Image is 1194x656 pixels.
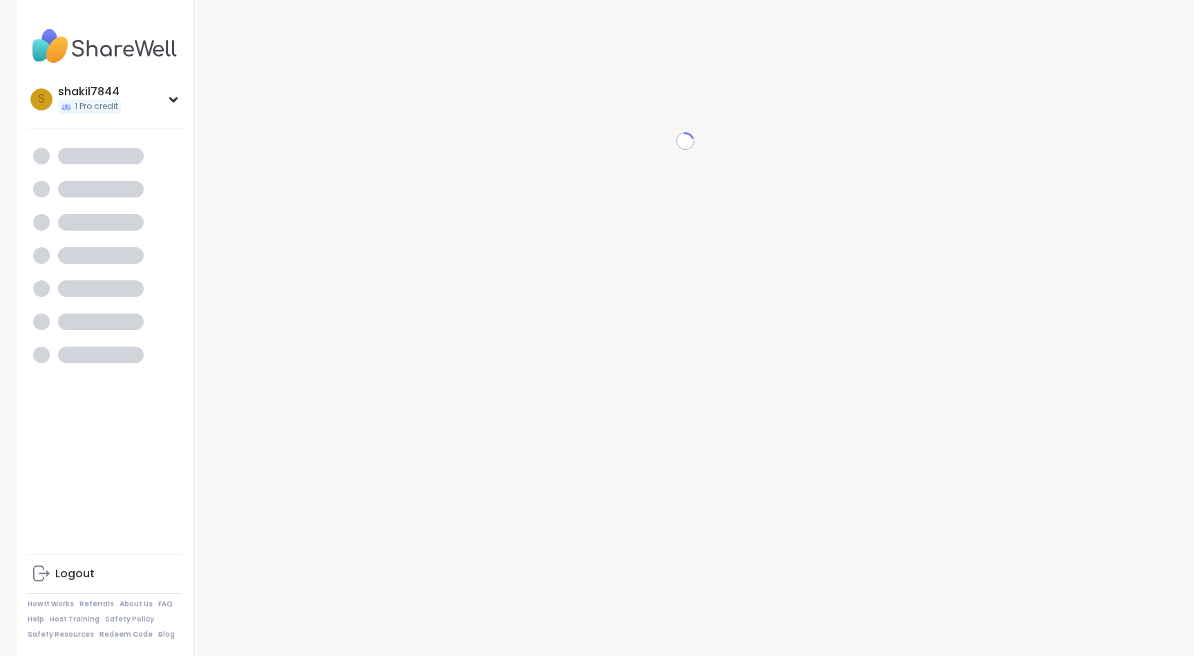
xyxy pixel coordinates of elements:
div: Logout [55,566,95,581]
img: ShareWell Nav Logo [28,22,182,70]
a: About Us [120,599,153,609]
a: Safety Policy [105,615,154,624]
a: Host Training [50,615,99,624]
a: How It Works [28,599,74,609]
span: 1 Pro credit [75,101,118,113]
a: FAQ [158,599,173,609]
a: Blog [158,630,175,639]
a: Referrals [79,599,114,609]
a: Safety Resources [28,630,94,639]
div: shakil7844 [58,84,121,99]
a: Help [28,615,44,624]
a: Logout [28,557,182,590]
a: Redeem Code [99,630,153,639]
span: s [38,90,45,108]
